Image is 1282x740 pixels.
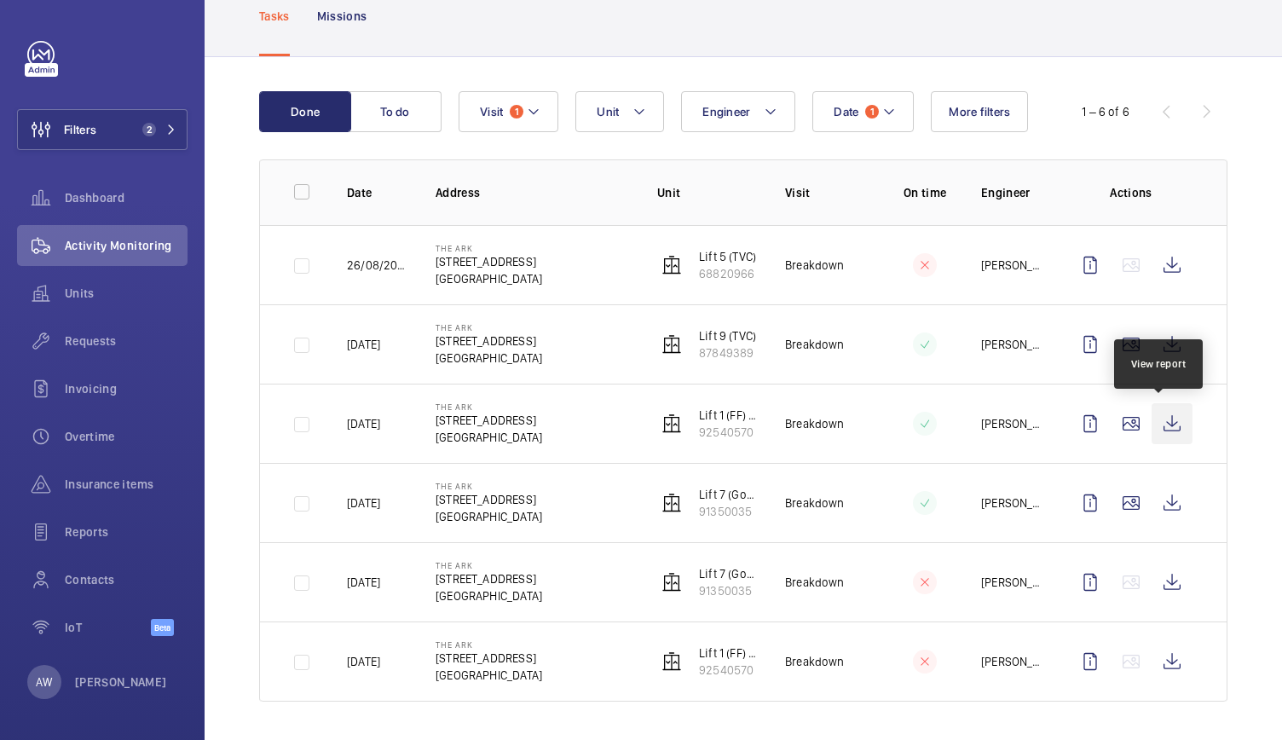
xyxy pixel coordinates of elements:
[702,105,750,119] span: Engineer
[661,572,682,593] img: elevator.svg
[436,429,542,446] p: [GEOGRAPHIC_DATA]
[436,587,542,604] p: [GEOGRAPHIC_DATA]
[65,380,188,397] span: Invoicing
[661,651,682,672] img: elevator.svg
[349,91,442,132] button: To do
[785,653,845,670] p: Breakdown
[931,91,1028,132] button: More filters
[347,494,380,512] p: [DATE]
[661,413,682,434] img: elevator.svg
[436,253,542,270] p: [STREET_ADDRESS]
[151,619,174,636] span: Beta
[661,493,682,513] img: elevator.svg
[981,653,1042,670] p: [PERSON_NAME]
[347,653,380,670] p: [DATE]
[459,91,558,132] button: Visit1
[699,486,758,503] p: Lift 7 (Goods) (TVC)
[896,184,954,201] p: On time
[65,428,188,445] span: Overtime
[436,560,542,570] p: The Ark
[785,494,845,512] p: Breakdown
[699,503,758,520] p: 91350035
[65,189,188,206] span: Dashboard
[65,571,188,588] span: Contacts
[699,327,756,344] p: Lift 9 (TVC)
[65,619,151,636] span: IoT
[834,105,858,119] span: Date
[785,574,845,591] p: Breakdown
[347,184,408,201] p: Date
[65,285,188,302] span: Units
[436,322,542,332] p: The Ark
[1070,184,1192,201] p: Actions
[436,243,542,253] p: The Ark
[436,667,542,684] p: [GEOGRAPHIC_DATA]
[981,184,1042,201] p: Engineer
[1082,103,1129,120] div: 1 – 6 of 6
[347,257,408,274] p: 26/08/2025
[949,105,1010,119] span: More filters
[575,91,664,132] button: Unit
[347,415,380,432] p: [DATE]
[699,407,758,424] p: Lift 1 (FF) (TVC)
[65,476,188,493] span: Insurance items
[36,674,52,691] p: AW
[347,336,380,353] p: [DATE]
[699,565,758,582] p: Lift 7 (Goods) (TVC)
[347,574,380,591] p: [DATE]
[785,184,869,201] p: Visit
[436,639,542,650] p: The Ark
[510,105,523,119] span: 1
[436,350,542,367] p: [GEOGRAPHIC_DATA]
[436,570,542,587] p: [STREET_ADDRESS]
[436,481,542,491] p: The Ark
[17,109,188,150] button: Filters2
[699,662,758,679] p: 92540570
[681,91,795,132] button: Engineer
[657,184,758,201] p: Unit
[436,184,630,201] p: Address
[436,332,542,350] p: [STREET_ADDRESS]
[436,650,542,667] p: [STREET_ADDRESS]
[785,336,845,353] p: Breakdown
[699,248,756,265] p: Lift 5 (TVC)
[699,265,756,282] p: 68820966
[812,91,914,132] button: Date1
[981,494,1042,512] p: [PERSON_NAME]
[75,674,167,691] p: [PERSON_NAME]
[436,508,542,525] p: [GEOGRAPHIC_DATA]
[785,415,845,432] p: Breakdown
[785,257,845,274] p: Breakdown
[699,582,758,599] p: 91350035
[65,332,188,350] span: Requests
[64,121,96,138] span: Filters
[259,8,290,25] p: Tasks
[436,402,542,412] p: The Ark
[65,523,188,541] span: Reports
[981,574,1042,591] p: [PERSON_NAME]
[661,255,682,275] img: elevator.svg
[981,257,1042,274] p: [PERSON_NAME]
[865,105,879,119] span: 1
[1131,356,1187,372] div: View report
[981,415,1042,432] p: [PERSON_NAME]
[436,412,542,429] p: [STREET_ADDRESS]
[699,344,756,361] p: 87849389
[699,645,758,662] p: Lift 1 (FF) (TVC)
[661,334,682,355] img: elevator.svg
[317,8,367,25] p: Missions
[436,270,542,287] p: [GEOGRAPHIC_DATA]
[597,105,619,119] span: Unit
[699,424,758,441] p: 92540570
[480,105,503,119] span: Visit
[436,491,542,508] p: [STREET_ADDRESS]
[981,336,1042,353] p: [PERSON_NAME]
[65,237,188,254] span: Activity Monitoring
[142,123,156,136] span: 2
[259,91,351,132] button: Done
